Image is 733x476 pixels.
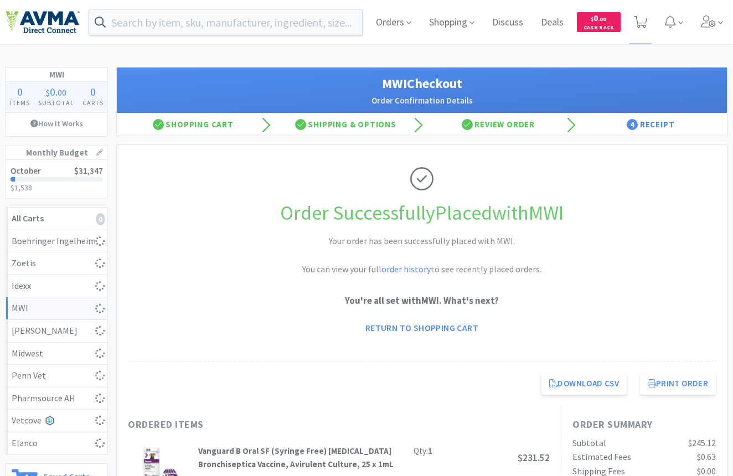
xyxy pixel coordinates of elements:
[12,391,102,406] div: Pharmsource AH
[74,165,103,176] span: $31,347
[256,234,588,277] h2: Your order has been successfully placed with MWI. You can view your full to see recently placed o...
[584,25,614,32] span: Cash Back
[640,372,716,395] button: Print Order
[414,444,432,458] div: Qty:
[572,436,606,451] div: Subtotal
[12,369,102,383] div: Penn Vet
[6,11,80,34] img: e4e33dab9f054f5782a47901c742baa9_102.png
[12,213,44,224] strong: All Carts
[6,208,107,230] a: All Carts0
[591,15,593,23] span: $
[6,410,107,432] a: Vetcove
[96,213,105,225] i: 0
[11,183,32,193] span: $1,538
[6,297,107,320] a: MWI
[50,85,55,99] span: 0
[12,279,102,293] div: Idexx
[90,85,96,99] span: 0
[6,160,107,198] a: October$31,347$1,538
[34,97,79,108] h4: Subtotal
[58,87,66,98] span: 00
[12,346,102,361] div: Midwest
[12,256,102,271] div: Zoetis
[128,417,460,433] h1: Ordered Items
[536,18,568,28] a: Deals
[17,85,23,99] span: 0
[6,146,107,160] h1: Monthly Budget
[572,450,631,464] div: Estimated Fees
[12,301,102,315] div: MWI
[575,113,727,136] div: Receipt
[12,234,102,249] div: Boehringer Ingelheim
[488,18,528,28] a: Discuss
[518,452,550,464] span: $231.52
[577,7,621,37] a: $0.00Cash Back
[6,230,107,253] a: Boehringer Ingelheim
[572,417,716,433] h1: Order Summary
[198,446,394,469] strong: Vanguard B Oral SF (Syringe Free) [MEDICAL_DATA] Bronchiseptica Vaccine, Avirulent Culture, 25 x 1mL
[422,113,575,136] div: Review Order
[78,97,107,108] h4: Carts
[6,113,107,134] a: How It Works
[6,320,107,343] a: [PERSON_NAME]
[34,86,79,97] div: .
[128,293,716,308] p: You're all set with MWI . What's next?
[381,263,431,275] a: order history
[591,13,606,23] span: 0
[598,15,606,23] span: . 00
[12,324,102,338] div: [PERSON_NAME]
[270,113,422,136] div: Shipping & Options
[89,9,362,35] input: Search by item, sku, manufacturer, ingredient, size...
[6,432,107,454] a: Elanco
[697,451,716,462] span: $0.63
[6,252,107,275] a: Zoetis
[12,413,102,428] div: Vetcove
[128,197,716,229] h1: Order Successfully Placed with MWI
[627,119,638,130] span: 4
[6,68,107,82] h1: MWI
[12,436,102,451] div: Elanco
[6,343,107,365] a: Midwest
[541,372,627,395] a: Download CSV
[11,167,41,175] h2: October
[46,87,50,98] span: $
[6,387,107,410] a: Pharmsource AH
[688,437,716,448] span: $245.12
[6,275,107,298] a: Idexx
[428,446,432,456] strong: 1
[128,94,716,107] h2: Order Confirmation Details
[6,365,107,387] a: Penn Vet
[117,113,270,136] div: Shopping Cart
[128,73,716,94] h1: MWI Checkout
[358,317,486,339] a: Return to Shopping Cart
[6,97,34,108] h4: Items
